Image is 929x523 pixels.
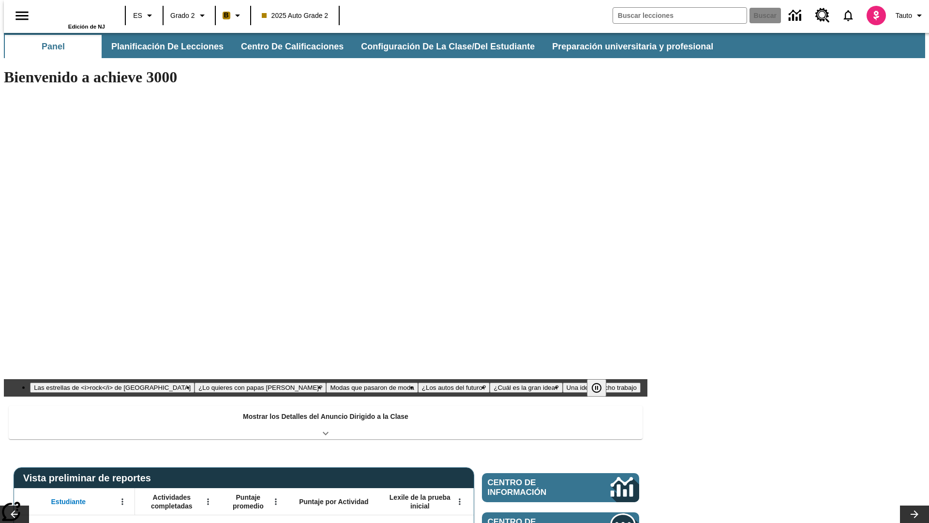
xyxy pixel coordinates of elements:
[544,35,721,58] button: Preparación universitaria y profesional
[224,9,229,21] span: B
[104,35,231,58] button: Planificación de lecciones
[269,494,283,509] button: Abrir menú
[140,493,204,510] span: Actividades completadas
[4,33,925,58] div: Subbarra de navegación
[51,497,86,506] span: Estudiante
[490,383,562,393] button: Diapositiva 5 ¿Cuál es la gran idea?
[836,3,861,28] a: Notificaciones
[482,473,639,502] a: Centro de información
[867,6,886,25] img: avatar image
[170,11,195,21] span: Grado 2
[5,35,102,58] button: Panel
[129,7,160,24] button: Lenguaje: ES, Selecciona un idioma
[4,68,647,86] h1: Bienvenido a achieve 3000
[4,35,722,58] div: Subbarra de navegación
[115,494,130,509] button: Abrir menú
[892,7,929,24] button: Perfil/Configuración
[418,383,490,393] button: Diapositiva 4 ¿Los autos del futuro?
[219,7,247,24] button: Boost El color de la clase es anaranjado claro. Cambiar el color de la clase.
[587,379,606,397] button: Pausar
[233,35,351,58] button: Centro de calificaciones
[68,24,105,30] span: Edición de NJ
[613,8,747,23] input: Buscar campo
[195,383,326,393] button: Diapositiva 2 ¿Lo quieres con papas fritas?
[299,497,368,506] span: Puntaje por Actividad
[452,494,467,509] button: Abrir menú
[42,4,105,24] a: Portada
[201,494,215,509] button: Abrir menú
[23,473,156,484] span: Vista preliminar de reportes
[861,3,892,28] button: Escoja un nuevo avatar
[353,35,542,58] button: Configuración de la clase/del estudiante
[896,11,912,21] span: Tauto
[243,412,408,422] p: Mostrar los Detalles del Anuncio Dirigido a la Clase
[783,2,809,29] a: Centro de información
[30,383,195,393] button: Diapositiva 1 Las estrellas de <i>rock</i> de Madagascar
[587,379,616,397] div: Pausar
[326,383,418,393] button: Diapositiva 3 Modas que pasaron de moda
[8,1,36,30] button: Abrir el menú lateral
[385,493,455,510] span: Lexile de la prueba inicial
[42,3,105,30] div: Portada
[166,7,212,24] button: Grado: Grado 2, Elige un grado
[488,478,578,497] span: Centro de información
[133,11,142,21] span: ES
[809,2,836,29] a: Centro de recursos, Se abrirá en una pestaña nueva.
[563,383,641,393] button: Diapositiva 6 Una idea, mucho trabajo
[9,406,643,439] div: Mostrar los Detalles del Anuncio Dirigido a la Clase
[225,493,271,510] span: Puntaje promedio
[900,506,929,523] button: Carrusel de lecciones, seguir
[262,11,329,21] span: 2025 Auto Grade 2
